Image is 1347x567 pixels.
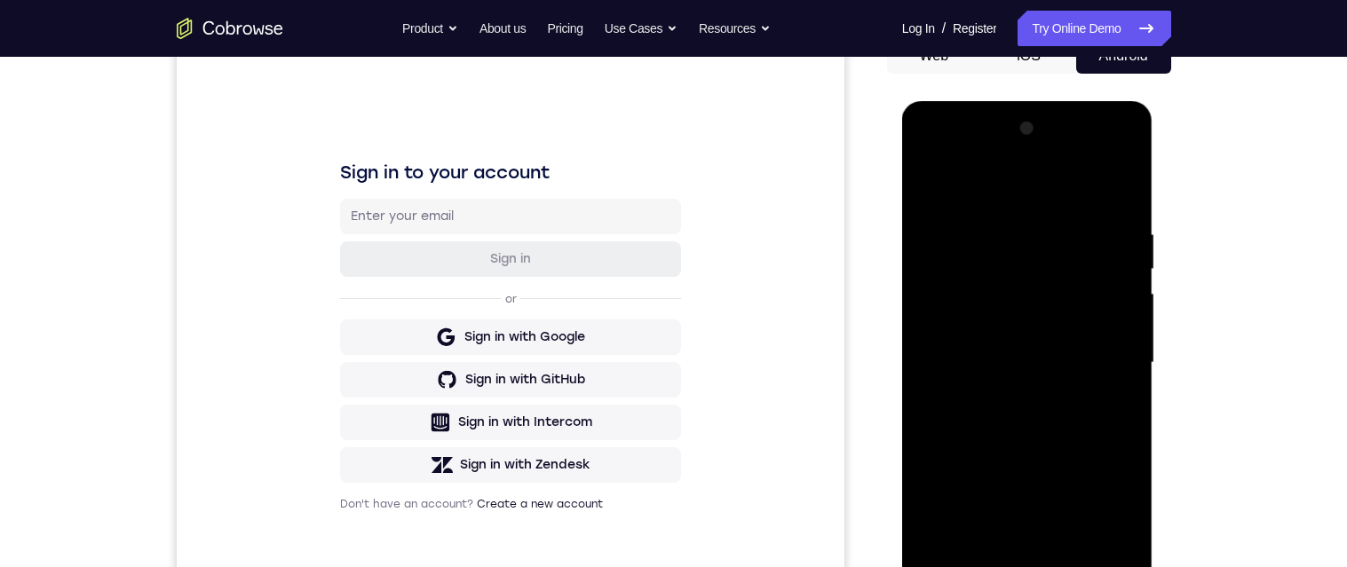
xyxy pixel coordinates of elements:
button: Sign in with GitHub [163,324,504,359]
span: / [942,18,946,39]
p: Don't have an account? [163,459,504,473]
div: Sign in with Google [288,290,408,308]
div: Sign in with GitHub [289,333,408,350]
a: Go to the home page [177,18,283,39]
button: Product [402,11,458,46]
button: Sign in with Zendesk [163,409,504,445]
a: Try Online Demo [1018,11,1170,46]
a: Pricing [547,11,582,46]
div: Sign in with Intercom [281,375,416,393]
a: Log In [902,11,935,46]
button: Sign in with Intercom [163,366,504,402]
p: or [325,254,344,268]
div: Sign in with Zendesk [283,418,414,436]
a: Create a new account [300,460,426,472]
button: Resources [699,11,771,46]
button: Use Cases [605,11,677,46]
a: About us [479,11,526,46]
a: Register [953,11,996,46]
button: Sign in with Google [163,281,504,317]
